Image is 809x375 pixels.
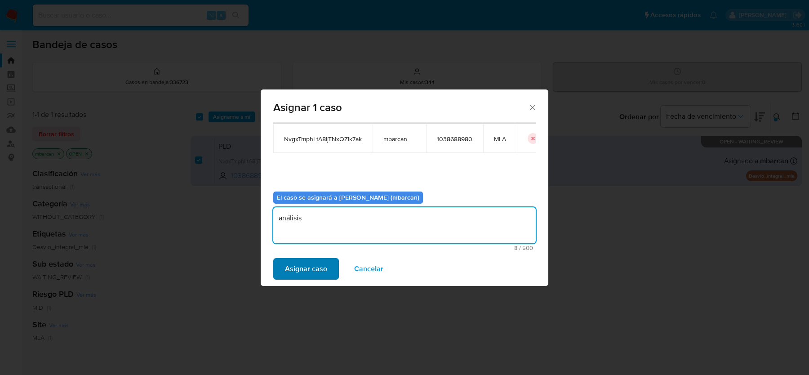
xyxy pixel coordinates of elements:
span: mbarcan [383,135,415,143]
button: icon-button [528,133,538,144]
button: Cancelar [342,258,395,280]
span: NvgxTmphLtA8IjTNxQZIk7ak [284,135,362,143]
div: assign-modal [261,89,548,286]
span: MLA [494,135,506,143]
span: Máximo 500 caracteres [276,245,533,251]
button: Cerrar ventana [528,103,536,111]
span: 1038688980 [437,135,472,143]
textarea: análisis [273,207,536,243]
b: El caso se asignará a [PERSON_NAME] (mbarcan) [277,193,419,202]
span: Asignar 1 caso [273,102,528,113]
span: Cancelar [354,259,383,279]
span: Asignar caso [285,259,327,279]
button: Asignar caso [273,258,339,280]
